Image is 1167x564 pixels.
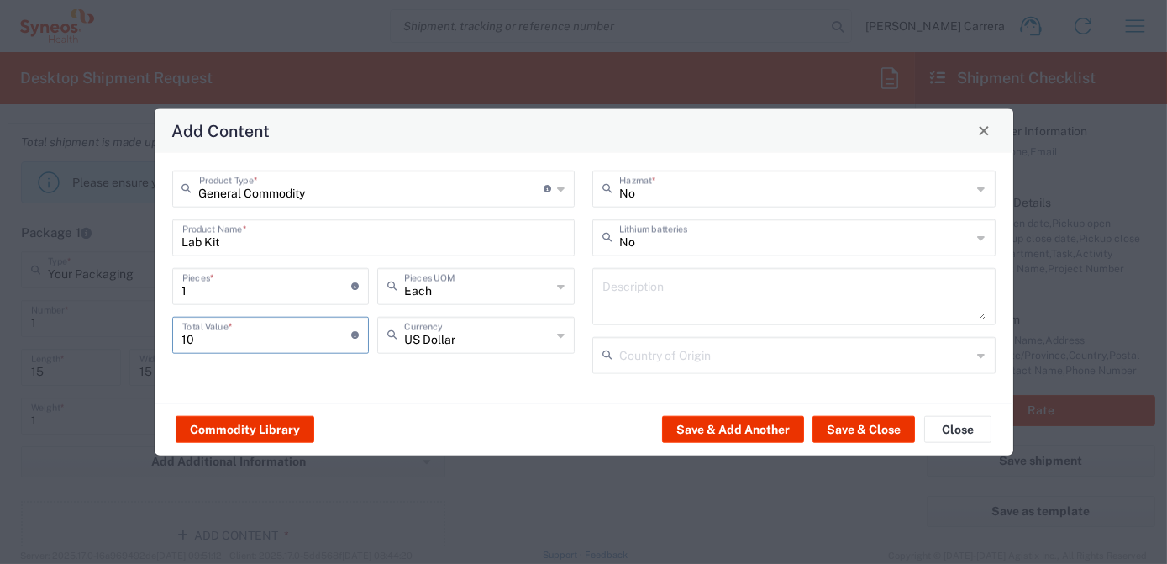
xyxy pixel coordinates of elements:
[972,119,996,142] button: Close
[171,119,270,143] h4: Add Content
[924,416,991,443] button: Close
[812,416,915,443] button: Save & Close
[176,416,314,443] button: Commodity Library
[662,416,804,443] button: Save & Add Another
